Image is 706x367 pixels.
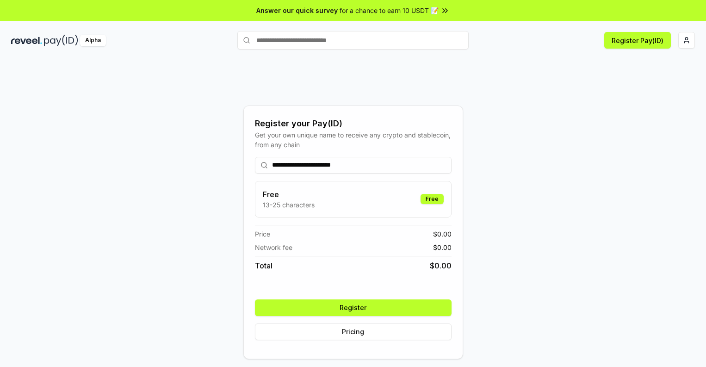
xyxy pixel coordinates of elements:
[340,6,439,15] span: for a chance to earn 10 USDT 📝
[255,260,272,271] span: Total
[421,194,444,204] div: Free
[255,117,452,130] div: Register your Pay(ID)
[11,35,42,46] img: reveel_dark
[255,130,452,149] div: Get your own unique name to receive any crypto and stablecoin, from any chain
[263,189,315,200] h3: Free
[255,229,270,239] span: Price
[256,6,338,15] span: Answer our quick survey
[44,35,78,46] img: pay_id
[255,299,452,316] button: Register
[255,243,292,252] span: Network fee
[430,260,452,271] span: $ 0.00
[433,229,452,239] span: $ 0.00
[255,323,452,340] button: Pricing
[80,35,106,46] div: Alpha
[263,200,315,210] p: 13-25 characters
[433,243,452,252] span: $ 0.00
[604,32,671,49] button: Register Pay(ID)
